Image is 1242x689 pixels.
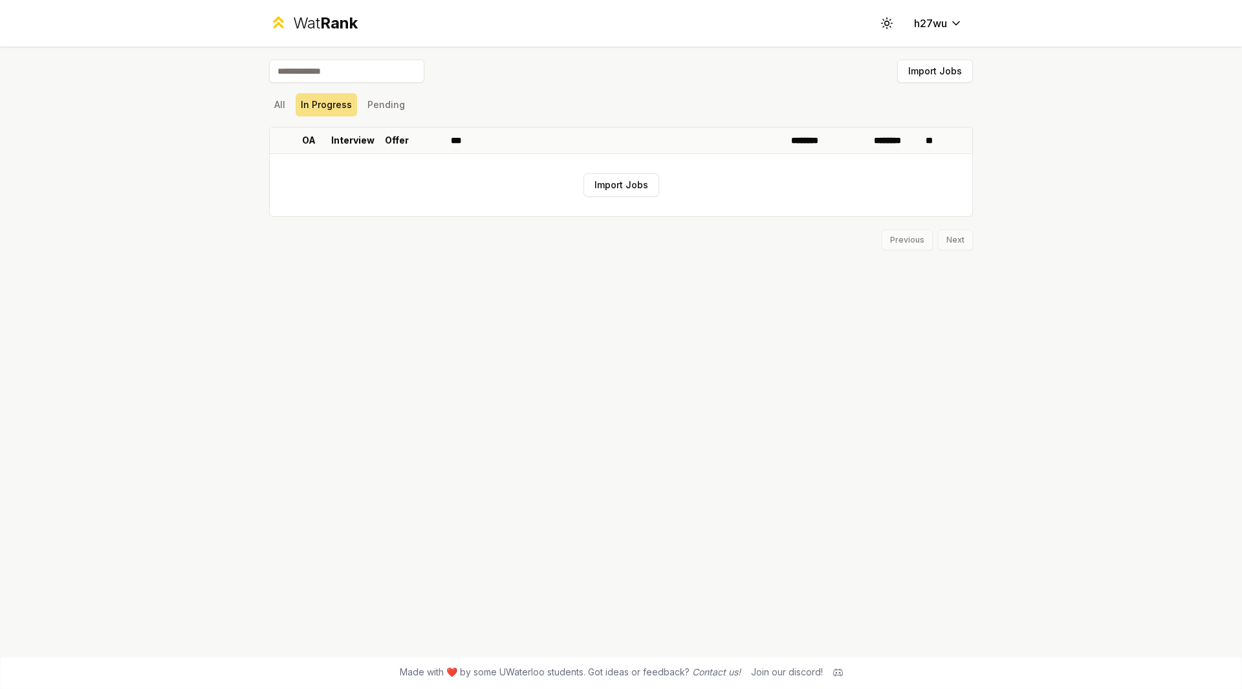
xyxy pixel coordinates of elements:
[897,60,973,83] button: Import Jobs
[331,134,375,147] p: Interview
[385,134,409,147] p: Offer
[320,14,358,32] span: Rank
[362,93,410,116] button: Pending
[302,134,316,147] p: OA
[692,666,741,677] a: Contact us!
[400,666,741,679] span: Made with ❤️ by some UWaterloo students. Got ideas or feedback?
[914,16,947,31] span: h27wu
[904,12,973,35] button: h27wu
[583,173,659,197] button: Import Jobs
[269,93,290,116] button: All
[751,666,823,679] div: Join our discord!
[293,13,358,34] div: Wat
[296,93,357,116] button: In Progress
[269,13,358,34] a: WatRank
